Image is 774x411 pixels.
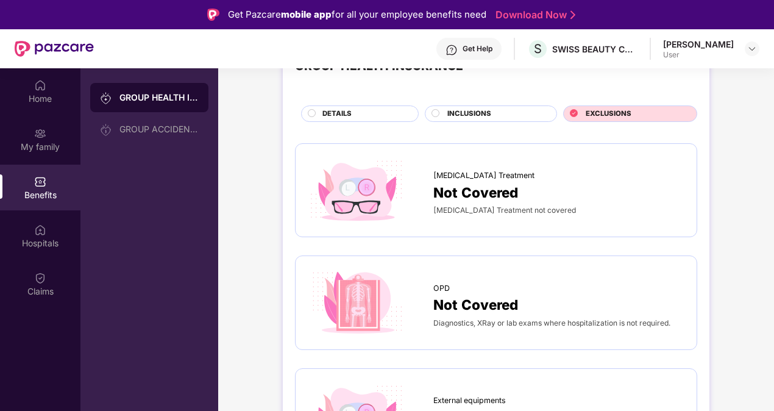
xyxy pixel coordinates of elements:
span: EXCLUSIONS [586,109,631,120]
img: icon [308,268,407,337]
img: svg+xml;base64,PHN2ZyBpZD0iSG9zcGl0YWxzIiB4bWxucz0iaHR0cDovL3d3dy53My5vcmcvMjAwMC9zdmciIHdpZHRoPS... [34,224,46,236]
img: New Pazcare Logo [15,41,94,57]
div: [PERSON_NAME] [663,38,734,50]
a: Download Now [495,9,572,21]
div: GROUP ACCIDENTAL INSURANCE [119,124,199,134]
img: icon [308,156,407,225]
div: User [663,50,734,60]
span: DETAILS [322,109,352,120]
div: Get Help [463,44,492,54]
span: External equipments [433,395,506,407]
div: Get Pazcare for all your employee benefits need [228,7,486,22]
span: [MEDICAL_DATA] Treatment [433,170,534,182]
img: svg+xml;base64,PHN2ZyBpZD0iRHJvcGRvd24tMzJ4MzIiIHhtbG5zPSJodHRwOi8vd3d3LnczLm9yZy8yMDAwL3N2ZyIgd2... [747,44,757,54]
div: SWISS BEAUTY COSMETICS PRIVATE LIMITED [552,43,637,55]
span: Diagnostics, XRay or lab exams where hospitalization is not required. [433,318,670,327]
img: svg+xml;base64,PHN2ZyB3aWR0aD0iMjAiIGhlaWdodD0iMjAiIHZpZXdCb3g9IjAgMCAyMCAyMCIgZmlsbD0ibm9uZSIgeG... [34,127,46,140]
img: svg+xml;base64,PHN2ZyBpZD0iSG9tZSIgeG1sbnM9Imh0dHA6Ly93d3cudzMub3JnLzIwMDAvc3ZnIiB3aWR0aD0iMjAiIG... [34,79,46,91]
span: S [534,41,542,56]
span: Not Covered [433,294,518,315]
img: svg+xml;base64,PHN2ZyBpZD0iQmVuZWZpdHMiIHhtbG5zPSJodHRwOi8vd3d3LnczLm9yZy8yMDAwL3N2ZyIgd2lkdGg9Ij... [34,176,46,188]
strong: mobile app [281,9,332,20]
img: svg+xml;base64,PHN2ZyBpZD0iQ2xhaW0iIHhtbG5zPSJodHRwOi8vd3d3LnczLm9yZy8yMDAwL3N2ZyIgd2lkdGg9IjIwIi... [34,272,46,284]
img: Stroke [570,9,575,21]
span: [MEDICAL_DATA] Treatment not covered [433,205,576,215]
span: Not Covered [433,182,518,203]
img: svg+xml;base64,PHN2ZyB3aWR0aD0iMjAiIGhlaWdodD0iMjAiIHZpZXdCb3g9IjAgMCAyMCAyMCIgZmlsbD0ibm9uZSIgeG... [100,124,112,136]
img: svg+xml;base64,PHN2ZyB3aWR0aD0iMjAiIGhlaWdodD0iMjAiIHZpZXdCb3g9IjAgMCAyMCAyMCIgZmlsbD0ibm9uZSIgeG... [100,92,112,104]
span: INCLUSIONS [447,109,491,120]
img: svg+xml;base64,PHN2ZyBpZD0iSGVscC0zMngzMiIgeG1sbnM9Imh0dHA6Ly93d3cudzMub3JnLzIwMDAvc3ZnIiB3aWR0aD... [446,44,458,56]
img: Logo [207,9,219,21]
span: OPD [433,282,450,295]
div: GROUP HEALTH INSURANCE [119,91,199,104]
